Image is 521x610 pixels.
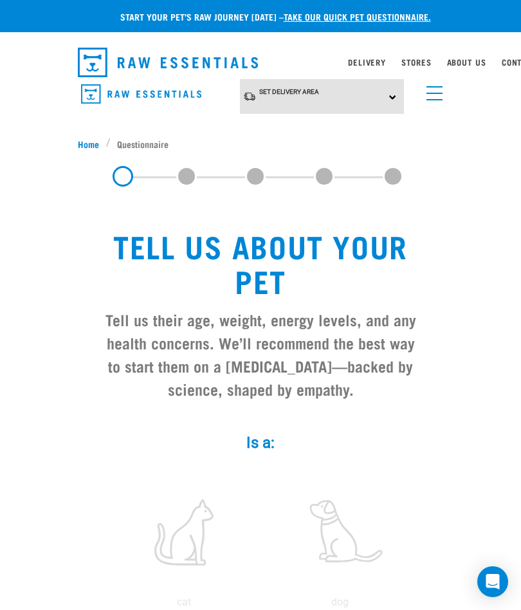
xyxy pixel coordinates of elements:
[243,91,256,102] img: van-moving.png
[104,228,417,297] h1: Tell us about your pet
[348,60,385,64] a: Delivery
[264,595,415,610] p: dog
[78,137,99,151] span: Home
[78,137,443,151] nav: breadcrumbs
[284,14,431,19] a: take our quick pet questionnaire.
[104,308,417,400] h3: Tell us their age, weight, energy levels, and any health concerns. We’ll recommend the best way t...
[401,60,432,64] a: Stores
[259,88,319,95] span: Set Delivery Area
[447,60,486,64] a: About Us
[93,431,428,454] label: Is a:
[81,84,201,104] img: Raw Essentials Logo
[68,42,453,82] nav: dropdown navigation
[420,79,443,102] a: menu
[109,595,259,610] p: cat
[477,566,508,597] div: Open Intercom Messenger
[78,137,106,151] a: Home
[78,48,258,77] img: Raw Essentials Logo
